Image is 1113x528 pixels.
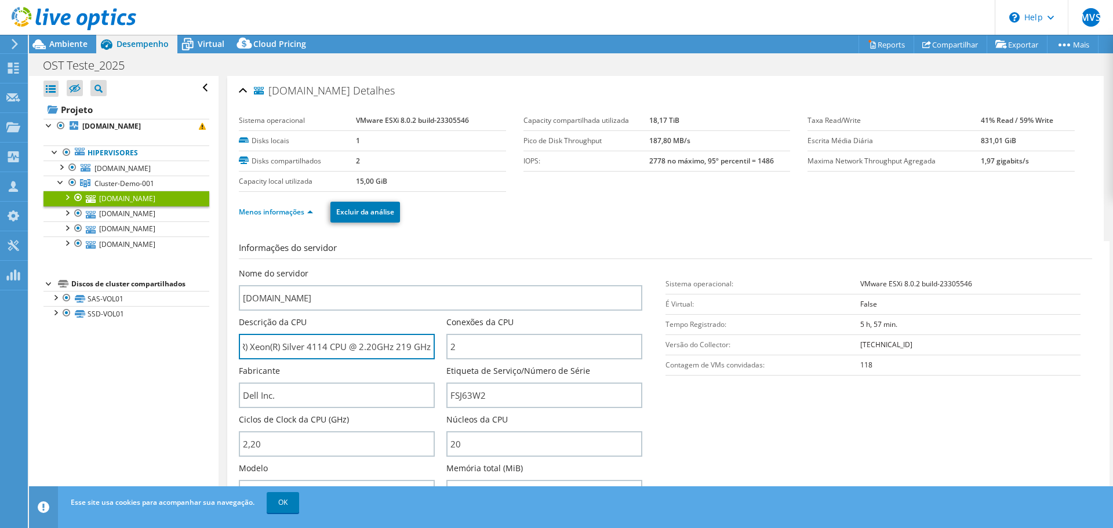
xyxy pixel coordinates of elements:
a: Cluster-Demo-001 [43,176,209,191]
span: [DOMAIN_NAME] [94,163,151,173]
label: Núcleos da CPU [446,414,508,425]
label: Pico de Disk Throughput [523,135,649,147]
a: [DOMAIN_NAME] [43,236,209,252]
span: Desempenho [117,38,169,49]
b: 2 [356,156,360,166]
b: VMware ESXi 8.0.2 build-23305546 [860,279,972,289]
label: Capacity local utilizada [239,176,356,187]
label: Maxima Network Throughput Agregada [808,155,981,167]
td: Versão do Collector: [665,334,860,355]
a: [DOMAIN_NAME] [43,161,209,176]
a: Excluir da análise [330,202,400,223]
label: Capacity compartilhada utilizada [523,115,649,126]
label: Etiqueta de Serviço/Número de Série [446,365,590,377]
span: Cloud Pricing [253,38,306,49]
b: 18,17 TiB [649,115,679,125]
a: Hipervisores [43,145,209,161]
a: Mais [1047,35,1099,53]
b: [TECHNICAL_ID] [860,340,912,349]
a: Reports [859,35,914,53]
label: Modelo [239,463,268,474]
label: Ciclos de Clock da CPU (GHz) [239,414,349,425]
a: Compartilhar [914,35,987,53]
b: 5 h, 57 min. [860,319,897,329]
label: Conexões da CPU [446,316,514,328]
span: [DOMAIN_NAME] [254,85,350,97]
div: Discos de cluster compartilhados [71,277,209,291]
td: Sistema operacional: [665,274,860,294]
svg: \n [1009,12,1020,23]
b: False [860,299,877,309]
span: Ambiente [49,38,88,49]
a: [DOMAIN_NAME] [43,119,209,134]
b: 1,97 gigabits/s [981,156,1029,166]
b: 15,00 GiB [356,176,387,186]
b: 187,80 MB/s [649,136,690,145]
label: Disks locais [239,135,356,147]
span: Esse site usa cookies para acompanhar sua navegação. [71,497,254,507]
h3: Informações do servidor [239,241,1092,259]
label: Disks compartilhados [239,155,356,167]
label: Fabricante [239,365,280,377]
td: Tempo Registrado: [665,314,860,334]
label: Memória total (MiB) [446,463,523,474]
b: 118 [860,360,872,370]
a: Menos informações [239,207,313,217]
a: SSD-VOL01 [43,306,209,321]
span: Virtual [198,38,224,49]
label: Taxa Read/Write [808,115,981,126]
b: 41% Read / 59% Write [981,115,1053,125]
span: Cluster-Demo-001 [94,179,154,188]
a: SAS-VOL01 [43,291,209,306]
b: 2778 no máximo, 95º percentil = 1486 [649,156,774,166]
b: 831,01 GiB [981,136,1016,145]
a: [DOMAIN_NAME] [43,191,209,206]
a: Exportar [987,35,1047,53]
label: IOPS: [523,155,649,167]
label: Nome do servidor [239,268,308,279]
h1: OST Teste_2025 [38,59,143,72]
a: [DOMAIN_NAME] [43,221,209,236]
a: [DOMAIN_NAME] [43,206,209,221]
label: Escrita Média Diária [808,135,981,147]
label: Sistema operacional [239,115,356,126]
span: MVS [1082,8,1100,27]
a: Projeto [43,100,209,119]
b: VMware ESXi 8.0.2 build-23305546 [356,115,469,125]
span: Detalhes [353,83,395,97]
td: É Virtual: [665,294,860,314]
b: 1 [356,136,360,145]
a: OK [267,492,299,513]
td: Contagem de VMs convidadas: [665,355,860,375]
b: [DOMAIN_NAME] [82,121,141,131]
label: Descrição da CPU [239,316,307,328]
